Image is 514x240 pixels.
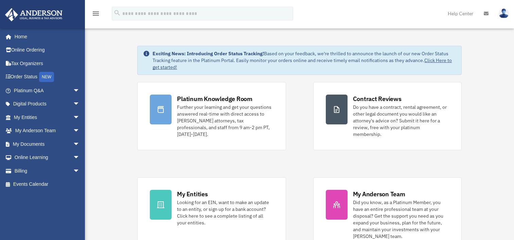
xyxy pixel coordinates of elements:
[92,12,100,18] a: menu
[5,137,90,151] a: My Documentsarrow_drop_down
[353,199,449,240] div: Did you know, as a Platinum Member, you have an entire professional team at your disposal? Get th...
[92,9,100,18] i: menu
[353,104,449,138] div: Do you have a contract, rental agreement, or other legal document you would like an attorney's ad...
[177,199,273,226] div: Looking for an EIN, want to make an update to an entity, or sign up for a bank account? Click her...
[153,50,456,71] div: Based on your feedback, we're thrilled to announce the launch of our new Order Status Tracking fe...
[177,104,273,138] div: Further your learning and get your questions answered real-time with direct access to [PERSON_NAM...
[5,70,90,84] a: Order StatusNEW
[5,164,90,178] a: Billingarrow_drop_down
[73,124,87,138] span: arrow_drop_down
[353,95,402,103] div: Contract Reviews
[5,124,90,138] a: My Anderson Teamarrow_drop_down
[353,190,405,198] div: My Anderson Team
[73,84,87,98] span: arrow_drop_down
[73,137,87,151] span: arrow_drop_down
[137,82,286,150] a: Platinum Knowledge Room Further your learning and get your questions answered real-time with dire...
[153,57,452,70] a: Click Here to get started!
[5,97,90,111] a: Digital Productsarrow_drop_down
[5,30,87,43] a: Home
[313,82,462,150] a: Contract Reviews Do you have a contract, rental agreement, or other legal document you would like...
[5,178,90,191] a: Events Calendar
[5,84,90,97] a: Platinum Q&Aarrow_drop_down
[5,151,90,164] a: Online Learningarrow_drop_down
[5,43,90,57] a: Online Ordering
[177,190,208,198] div: My Entities
[73,164,87,178] span: arrow_drop_down
[73,97,87,111] span: arrow_drop_down
[39,72,54,82] div: NEW
[73,111,87,124] span: arrow_drop_down
[499,8,509,18] img: User Pic
[5,111,90,124] a: My Entitiesarrow_drop_down
[3,8,65,21] img: Anderson Advisors Platinum Portal
[177,95,252,103] div: Platinum Knowledge Room
[153,51,264,57] strong: Exciting News: Introducing Order Status Tracking!
[5,57,90,70] a: Tax Organizers
[113,9,121,17] i: search
[73,151,87,165] span: arrow_drop_down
